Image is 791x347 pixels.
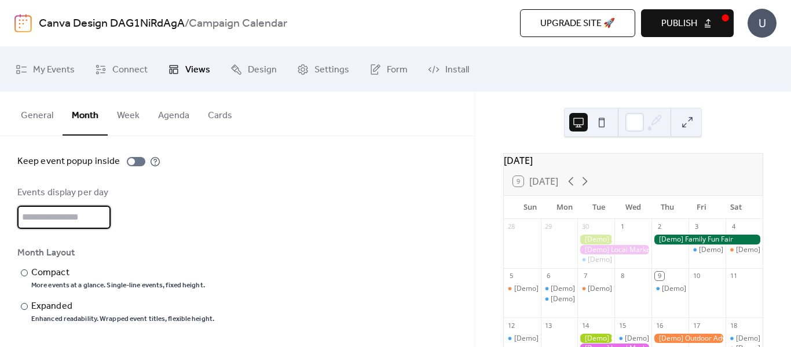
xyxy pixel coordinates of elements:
[185,61,210,79] span: Views
[662,284,750,294] div: [Demo] Morning Yoga Bliss
[17,123,89,137] div: Round event bars
[514,334,602,344] div: [Demo] Morning Yoga Bliss
[63,92,108,136] button: Month
[692,321,701,330] div: 17
[541,294,578,304] div: [Demo] Morning Yoga Bliss
[577,255,614,265] div: [Demo] Morning Yoga Bliss
[729,222,738,231] div: 4
[616,196,650,219] div: Wed
[159,52,219,87] a: Views
[112,61,148,79] span: Connect
[222,52,285,87] a: Design
[661,17,697,31] span: Publish
[581,321,589,330] div: 14
[588,284,675,294] div: [Demo] Seniors' Social Tea
[577,245,651,255] div: [Demo] Local Market
[520,9,635,37] button: Upgrade site 🚀
[551,284,634,294] div: [Demo] Fitness Bootcamp
[540,17,615,31] span: Upgrade site 🚀
[655,222,664,231] div: 2
[692,222,701,231] div: 3
[149,92,199,134] button: Agenda
[618,321,627,330] div: 15
[581,272,589,280] div: 7
[726,245,763,255] div: [Demo] Open Mic Night
[541,284,578,294] div: [Demo] Fitness Bootcamp
[581,222,589,231] div: 30
[248,61,277,79] span: Design
[729,272,738,280] div: 11
[17,246,455,260] div: Month Layout
[31,266,203,280] div: Compact
[39,13,185,35] a: Canva Design DAG1NiRdAgA
[651,284,689,294] div: [Demo] Morning Yoga Bliss
[189,13,287,35] b: Campaign Calendar
[692,272,701,280] div: 10
[507,272,516,280] div: 5
[445,61,469,79] span: Install
[504,334,541,344] div: [Demo] Morning Yoga Bliss
[614,334,651,344] div: [Demo] Morning Yoga Bliss
[726,334,763,344] div: [Demo] Morning Yoga Bliss
[618,272,627,280] div: 8
[641,9,734,37] button: Publish
[86,52,156,87] a: Connect
[618,222,627,231] div: 1
[514,284,607,294] div: [Demo] Book Club Gathering
[513,196,547,219] div: Sun
[504,284,541,294] div: [Demo] Book Club Gathering
[507,321,516,330] div: 12
[288,52,358,87] a: Settings
[547,196,581,219] div: Mon
[581,196,616,219] div: Tue
[108,92,149,134] button: Week
[33,61,75,79] span: My Events
[387,61,408,79] span: Form
[544,321,553,330] div: 13
[650,196,684,219] div: Thu
[31,299,212,313] div: Expanded
[361,52,416,87] a: Form
[655,272,664,280] div: 9
[31,281,205,290] div: More events at a glance. Single-line events, fixed height.
[729,321,738,330] div: 18
[655,321,664,330] div: 16
[748,9,777,38] div: U
[185,13,189,35] b: /
[719,196,753,219] div: Sat
[577,235,614,244] div: [Demo] Gardening Workshop
[544,272,553,280] div: 6
[14,14,32,32] img: logo
[588,255,676,265] div: [Demo] Morning Yoga Bliss
[651,334,726,344] div: [Demo] Outdoor Adventure Day
[625,334,713,344] div: [Demo] Morning Yoga Bliss
[12,92,63,134] button: General
[504,154,763,167] div: [DATE]
[314,61,349,79] span: Settings
[577,284,614,294] div: [Demo] Seniors' Social Tea
[199,92,241,134] button: Cards
[419,52,478,87] a: Install
[31,315,214,324] div: Enhanced readability. Wrapped event titles, flexible height.
[17,155,120,169] div: Keep event popup inside
[689,245,726,255] div: [Demo] Morning Yoga Bliss
[7,52,83,87] a: My Events
[544,222,553,231] div: 29
[507,222,516,231] div: 28
[17,186,108,200] div: Events display per day
[699,245,787,255] div: [Demo] Morning Yoga Bliss
[684,196,719,219] div: Fri
[551,294,639,304] div: [Demo] Morning Yoga Bliss
[651,235,763,244] div: [Demo] Family Fun Fair
[577,334,614,344] div: [Demo] Gardening Workshop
